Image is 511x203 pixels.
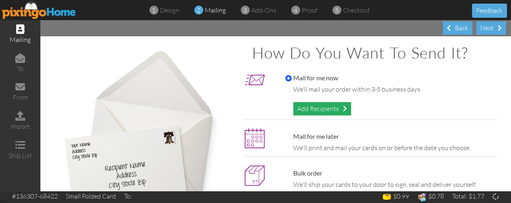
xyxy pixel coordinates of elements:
h1: How do you want to send it? [252,44,497,61]
span: 1 [152,6,156,15]
span: 3 [243,6,247,15]
label: Mail for me later [285,132,339,141]
div: Back [443,21,472,35]
div: We'll ship your cards to your door to sign, seal and deliver yourself. [293,180,493,189]
button: Feedback [472,4,507,18]
span: To: [124,192,132,200]
img: maillater.png [244,128,265,149]
span: design [160,6,179,14]
img: mailnow_icon.png [244,69,265,90]
span: checkout [343,6,370,14]
span: 5 [335,6,339,15]
span: 4 [294,6,297,15]
span: add-ons [251,6,276,14]
img: points-icon.png [382,192,392,202]
img: bulk_icon-5.png [244,165,265,186]
div: Next [476,21,506,35]
label: Bulk order [285,169,322,178]
label: Mail for me now [285,73,338,83]
td: $0.99 [378,191,413,203]
span: 2 [197,6,200,15]
input: Bulk order [285,170,292,177]
td: Small Folded Card [62,191,120,202]
div: We'll print and mail your cards on or before the date you choose. [293,143,493,153]
div: Total: $1.77 [452,192,484,201]
img: pixingo logo [2,1,76,19]
input: Mail for me later [285,134,292,140]
div: Add Recipients [293,102,351,115]
td: #136307-68422 [8,191,62,202]
img: expense-icon.png [417,192,427,202]
div: We'll mail your order within 3-5 business days [293,85,493,94]
span: mailing [205,6,226,14]
input: Mail for me now [285,75,292,82]
td: $0.78 [413,191,448,203]
span: proof [302,6,318,14]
